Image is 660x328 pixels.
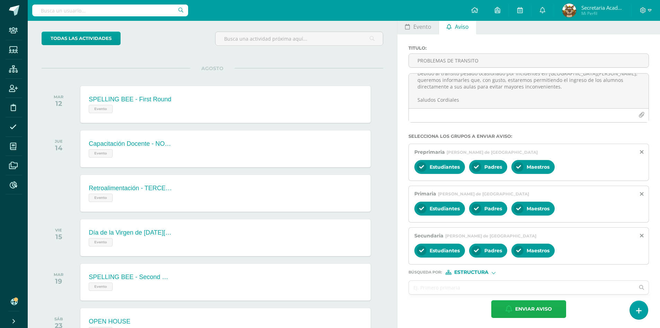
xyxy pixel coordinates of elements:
span: Preprimaria [414,149,445,155]
span: Padres [484,205,502,212]
span: [PERSON_NAME] de [GEOGRAPHIC_DATA] [438,191,529,196]
div: 19 [54,277,63,285]
div: 12 [54,99,63,108]
span: Búsqueda por : [408,270,442,274]
span: Aviso [455,18,469,35]
div: Retroalimentación - TERCER BIMESTRE - VIRTUAL [89,185,172,192]
span: Padres [484,164,502,170]
span: Primaria [414,191,436,197]
div: Capacitación Docente - NO HAY CLASES [89,140,172,148]
span: [PERSON_NAME] de [GEOGRAPHIC_DATA] [445,233,536,238]
span: Secundaria [414,233,443,239]
div: [object Object] [446,270,498,275]
input: Busca un usuario... [32,5,188,16]
input: Busca una actividad próxima aquí... [215,32,383,45]
textarea: Buen día, estimados padres de familia: Debido al tránsito pesado ocasionado por incidentes en [GE... [409,74,649,108]
div: SÁB [54,317,63,321]
span: AGOSTO [190,65,235,72]
span: Maestros [527,164,549,170]
span: Estructura [454,270,489,274]
div: 15 [55,233,62,241]
label: Selecciona los grupos a enviar aviso : [408,134,649,139]
div: VIE [55,228,62,233]
span: Estudiantes [430,205,460,212]
a: todas las Actividades [42,32,121,45]
input: Titulo [409,54,649,67]
div: SPELLING BEE - Second Round [89,274,172,281]
div: OPEN HOUSE [89,318,130,325]
span: Padres [484,247,502,254]
a: Aviso [439,18,476,34]
span: Evento [89,149,113,158]
span: Evento [89,238,113,246]
a: Evento [397,18,439,34]
label: Titulo : [408,45,649,51]
span: Evento [89,105,113,113]
span: [PERSON_NAME] de [GEOGRAPHIC_DATA] [447,150,538,155]
div: 14 [55,144,63,152]
div: SPELLING BEE - First Round [89,96,171,103]
button: Enviar aviso [491,300,566,318]
span: Estudiantes [430,247,460,254]
input: Ej. Primero primaria [409,281,635,294]
span: Evento [89,194,113,202]
span: Maestros [527,247,549,254]
span: Secretaria Académica [581,4,623,11]
div: MAR [54,94,63,99]
img: d6a28b792dbf0ce41b208e57d9de1635.png [562,3,576,17]
div: Día de la Virgen de [DATE][PERSON_NAME] - Asueto [89,229,172,236]
span: Maestros [527,205,549,212]
span: Enviar aviso [515,301,552,318]
span: Evento [413,18,431,35]
span: Evento [89,283,113,291]
div: JUE [55,139,63,144]
span: Mi Perfil [581,10,623,16]
div: MAR [54,272,63,277]
span: Estudiantes [430,164,460,170]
